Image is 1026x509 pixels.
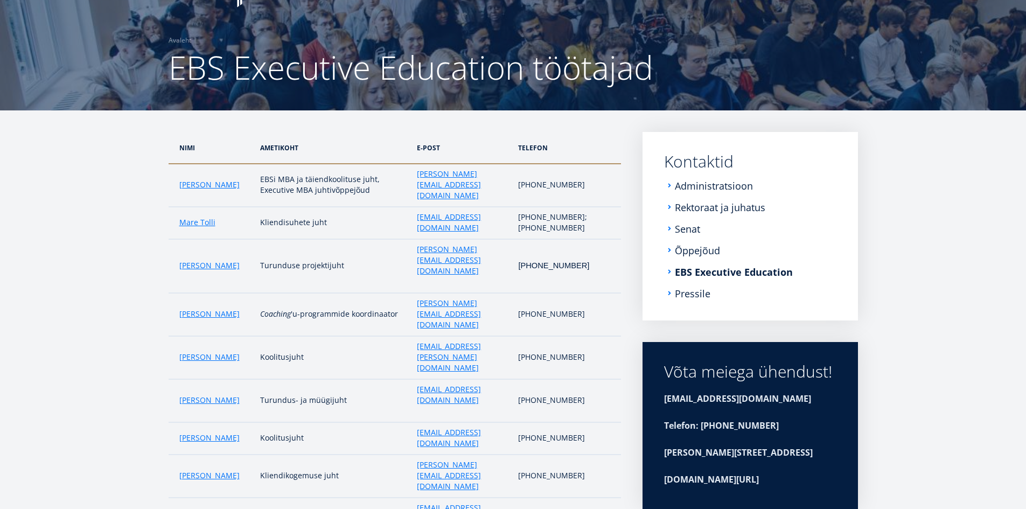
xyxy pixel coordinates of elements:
td: Turundus- ja müügijuht [255,379,411,422]
a: [PERSON_NAME] [179,260,240,271]
a: Pressile [675,288,710,299]
td: [PHONE_NUMBER]; [PHONE_NUMBER] [513,207,620,239]
td: Turunduse projektijuht [255,239,411,293]
th: telefon [513,132,620,164]
td: Kliendisuhete juht [255,207,411,239]
th: Nimi [169,132,255,164]
a: [PERSON_NAME] [179,433,240,443]
a: [PERSON_NAME] [179,352,240,362]
a: Administratsioon [675,180,753,191]
a: [PERSON_NAME] [179,470,240,481]
td: Koolitusjuht [255,422,411,455]
td: [PHONE_NUMBER] [513,422,620,455]
a: Kontaktid [664,154,836,170]
strong: [EMAIL_ADDRESS][DOMAIN_NAME] [664,393,811,405]
td: 'u-programmide koordinaator [255,293,411,336]
td: [PHONE_NUMBER] [513,336,620,379]
a: [PERSON_NAME][EMAIL_ADDRESS][DOMAIN_NAME] [417,298,507,330]
a: [EMAIL_ADDRESS][PERSON_NAME][DOMAIN_NAME] [417,341,507,373]
a: [EMAIL_ADDRESS][DOMAIN_NAME] [417,427,507,449]
strong: [PERSON_NAME][STREET_ADDRESS] [664,447,813,458]
a: EBS Executive Education [675,267,793,277]
a: [PERSON_NAME][EMAIL_ADDRESS][DOMAIN_NAME] [417,459,507,492]
a: [PERSON_NAME] [179,395,240,406]
a: [PERSON_NAME][EMAIL_ADDRESS][DOMAIN_NAME] [417,244,507,276]
td: [PHONE_NUMBER] [513,379,620,422]
em: Coaching [260,309,291,319]
strong: [DOMAIN_NAME][URL] [664,473,759,485]
span: [PHONE_NUMBER] [518,261,589,270]
a: [EMAIL_ADDRESS][DOMAIN_NAME] [417,384,507,406]
p: [PHONE_NUMBER] [518,179,610,190]
th: e-post [411,132,513,164]
th: ametikoht [255,132,411,164]
td: Kliendikogemuse juht [255,455,411,498]
td: [PHONE_NUMBER] [513,293,620,336]
td: EBSi MBA ja täiendkoolituse juht, Executive MBA juhtivõppejõud [255,164,411,207]
a: Avaleht [169,35,191,46]
a: Senat [675,224,700,234]
a: [PERSON_NAME] [179,309,240,319]
div: Võta meiega ühendust! [664,364,836,380]
a: [PERSON_NAME][EMAIL_ADDRESS][DOMAIN_NAME] [417,169,507,201]
a: Mare Tolli [179,217,215,228]
a: Rektoraat ja juhatus [675,202,765,213]
a: Õppejõud [675,245,720,256]
a: [PERSON_NAME] [179,179,240,190]
strong: Telefon: [PHONE_NUMBER] [664,420,779,431]
a: [EMAIL_ADDRESS][DOMAIN_NAME] [417,212,507,233]
td: [PHONE_NUMBER] [513,455,620,498]
td: Koolitusjuht [255,336,411,379]
span: EBS Executive Education töötajad [169,45,653,89]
